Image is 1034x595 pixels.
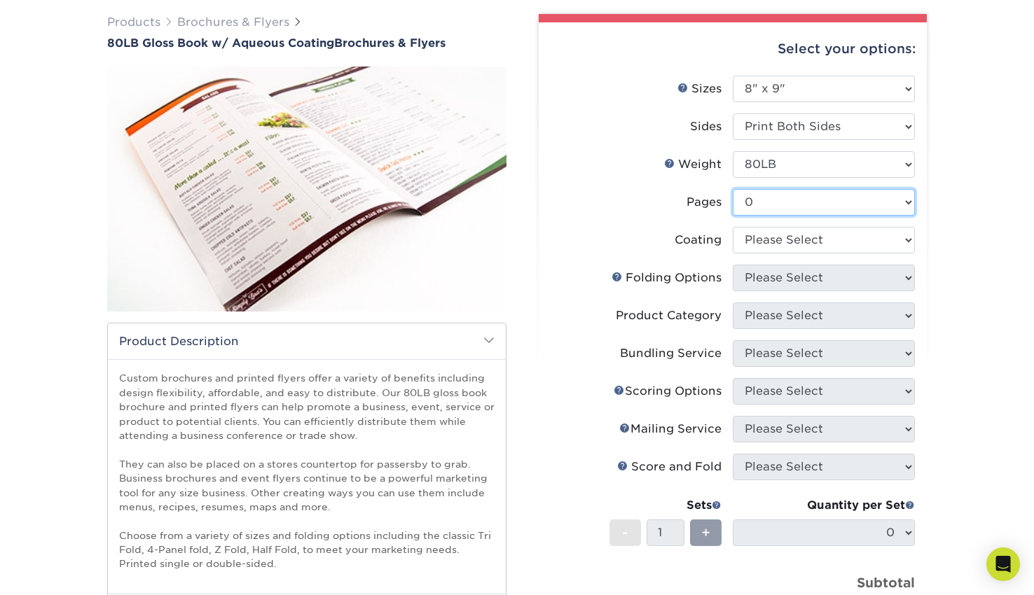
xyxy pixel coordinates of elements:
div: Open Intercom Messenger [986,547,1020,581]
p: Custom brochures and printed flyers offer a variety of benefits including design flexibility, aff... [119,371,495,570]
span: + [701,522,710,543]
div: Scoring Options [614,383,722,400]
div: Coating [675,232,722,248]
div: Sizes [677,80,722,97]
h2: Product Description [108,323,506,359]
div: Folding Options [612,269,722,286]
div: Sets [609,497,722,514]
div: Mailing Service [619,421,722,437]
div: Sides [690,118,722,135]
a: 80LB Gloss Book w/ Aqueous CoatingBrochures & Flyers [107,36,506,50]
div: Weight [664,156,722,173]
strong: Subtotal [857,575,915,590]
div: Product Category [616,307,722,324]
a: Brochures & Flyers [177,15,289,29]
div: Quantity per Set [733,497,915,514]
div: Bundling Service [620,345,722,362]
h1: Brochures & Flyers [107,36,506,50]
img: 80LB Gloss Book<br/>w/ Aqueous Coating 01 [107,51,506,327]
div: Pages [687,194,722,211]
span: 80LB Gloss Book w/ Aqueous Coating [107,36,334,50]
span: - [622,522,628,543]
div: Select your options: [550,22,916,76]
a: Products [107,15,160,29]
div: Score and Fold [617,458,722,475]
